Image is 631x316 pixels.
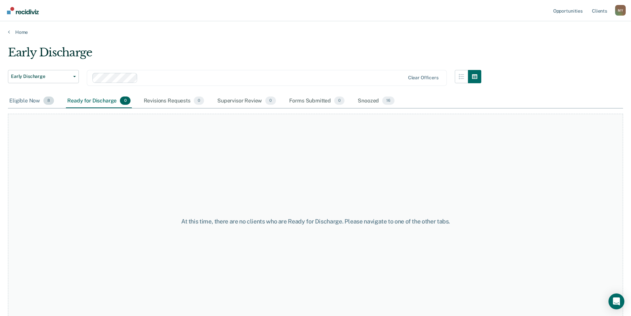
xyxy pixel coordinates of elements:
[7,7,39,14] img: Recidiviz
[120,96,130,105] span: 0
[382,96,394,105] span: 16
[8,46,481,65] div: Early Discharge
[608,293,624,309] div: Open Intercom Messenger
[194,96,204,105] span: 0
[8,70,79,83] button: Early Discharge
[162,218,469,225] div: At this time, there are no clients who are Ready for Discharge. Please navigate to one of the oth...
[334,96,344,105] span: 0
[408,75,439,81] div: Clear officers
[8,29,623,35] a: Home
[11,74,71,79] span: Early Discharge
[288,94,346,108] div: Forms Submitted0
[265,96,276,105] span: 0
[615,5,626,16] div: M Y
[216,94,277,108] div: Supervisor Review0
[356,94,396,108] div: Snoozed16
[8,94,55,108] div: Eligible Now8
[43,96,54,105] span: 8
[66,94,131,108] div: Ready for Discharge0
[615,5,626,16] button: Profile dropdown button
[142,94,205,108] div: Revisions Requests0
